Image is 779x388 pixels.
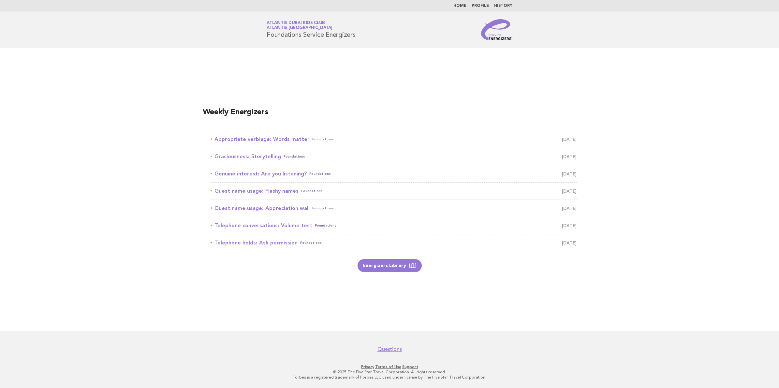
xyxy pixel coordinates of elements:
a: Graciousness: StorytellingFoundations [DATE] [211,152,577,161]
img: Service Energizers [481,19,512,40]
a: Guest name usage: Flashy namesFoundations [DATE] [211,187,577,196]
h2: Weekly Energizers [203,107,577,123]
a: Appropriate verbiage: Words matterFoundations [DATE] [211,135,577,144]
a: Guest name usage: Appreciation wallFoundations [DATE] [211,204,577,213]
p: Forbes is a registered trademark of Forbes LLC used under license by The Five Star Travel Corpora... [190,375,589,380]
a: Telephone holds: Ask permissionFoundations [DATE] [211,238,577,247]
span: [DATE] [562,187,577,196]
span: [DATE] [562,135,577,144]
span: Foundations [301,187,323,196]
a: Energizers Library [358,259,422,272]
span: Foundations [300,238,322,247]
a: Telephone conversations: Volume testFoundations [DATE] [211,221,577,230]
span: Foundations [312,204,334,213]
span: [DATE] [562,169,577,178]
span: Foundations [284,152,305,161]
a: Support [402,365,418,369]
span: Foundations [309,169,331,178]
a: Genuine interest: Are you listening?Foundations [DATE] [211,169,577,178]
span: [DATE] [562,238,577,247]
a: Home [453,4,466,8]
a: Privacy [361,365,374,369]
p: · · [190,364,589,369]
a: Atlantis Dubai Kids ClubAtlantis [GEOGRAPHIC_DATA] [267,21,332,30]
span: [DATE] [562,204,577,213]
span: Foundations [312,135,334,144]
h1: Foundations Service Energizers [267,21,356,38]
a: History [494,4,512,8]
span: [DATE] [562,221,577,230]
span: [DATE] [562,152,577,161]
a: Terms of Use [375,365,401,369]
p: © 2025 The Five Star Travel Corporation. All rights reserved. [190,369,589,375]
a: Profile [472,4,489,8]
span: Atlantis [GEOGRAPHIC_DATA] [267,26,332,30]
span: Foundations [315,221,336,230]
a: Questions [377,346,402,353]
